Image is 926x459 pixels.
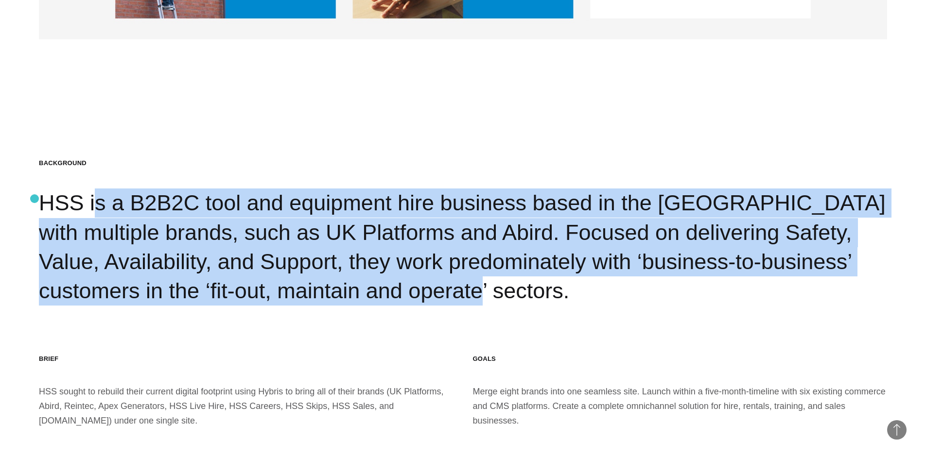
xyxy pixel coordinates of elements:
div: HSS sought to rebuild their current digital footprint using Hybris to bring all of their brands (... [39,355,454,428]
div: Merge eight brands into one seamless site. Launch within a five-month-timeline with six existing ... [473,355,888,428]
button: Back to Top [887,420,907,440]
h2: Background [39,159,887,167]
h3: Brief [39,355,454,363]
h3: Goals [473,355,888,363]
div: HSS is a B2B2C tool and equipment hire business based in the [GEOGRAPHIC_DATA] with multiple bran... [39,159,887,306]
